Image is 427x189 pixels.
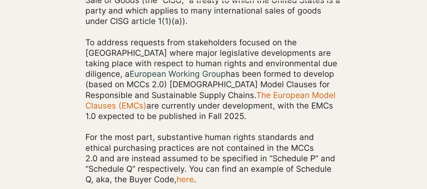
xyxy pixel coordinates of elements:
span: For the most part, substantive human rights standards and ethical purchasing practices are not co... [85,132,335,184]
a: The European Model Clauses (EMCs) [85,90,336,111]
a: European Working Group [130,69,226,79]
span: To address requests from stakeholders focused on the [GEOGRAPHIC_DATA] where major legislative de... [85,38,337,121]
a: here [177,174,194,184]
